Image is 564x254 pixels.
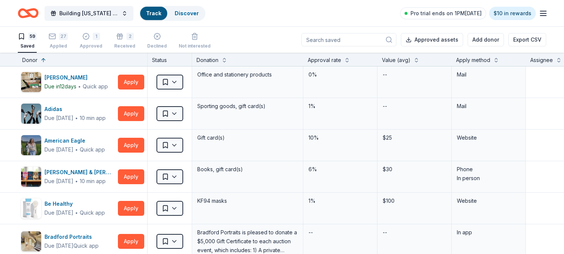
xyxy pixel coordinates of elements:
[508,33,546,46] button: Export CSV
[179,30,211,53] button: Not interested
[118,169,144,184] button: Apply
[118,75,144,89] button: Apply
[21,231,41,251] img: Image for Bradford Portraits
[80,30,102,53] button: 1Approved
[197,164,299,175] div: Books, gift card(s)
[382,164,447,175] div: $30
[118,201,144,216] button: Apply
[126,33,134,40] div: 2
[118,138,144,153] button: Apply
[21,135,41,155] img: Image for American Eagle
[457,102,520,111] div: Mail
[44,199,105,208] div: Be Healthy
[308,133,373,143] div: 10%
[147,30,167,53] button: Declined
[308,196,373,206] div: 1%
[457,70,520,79] div: Mail
[197,196,299,206] div: KF94 masks
[44,82,76,91] div: Due in 12 days
[146,10,161,16] a: Track
[114,43,135,49] div: Received
[21,198,115,219] button: Image for Be HealthyBe HealthyDue [DATE]∙Quick app
[73,242,99,250] div: Quick app
[59,9,119,18] span: Building [US_STATE] Youth Gala
[382,196,447,206] div: $100
[308,164,373,175] div: 6%
[22,56,37,65] div: Donor
[80,209,105,216] div: Quick app
[28,33,37,40] div: 59
[468,33,504,46] button: Add donor
[148,53,192,66] div: Status
[179,43,211,49] div: Not interested
[457,196,520,205] div: Website
[400,7,486,19] a: Pro trial ends on 1PM[DATE]
[49,43,68,49] div: Applied
[118,106,144,121] button: Apply
[456,56,490,65] div: Apply method
[80,178,106,185] div: 10 min app
[457,133,520,142] div: Website
[21,72,41,92] img: Image for Mead
[410,9,482,18] span: Pro trial ends on 1PM[DATE]
[75,209,78,216] span: ∙
[21,72,115,92] button: Image for Mead[PERSON_NAME]Due in12days∙Quick app
[197,101,299,111] div: Sporting goods, gift card(s)
[49,30,68,53] button: 27Applied
[382,133,447,143] div: $25
[93,33,100,40] div: 1
[80,114,106,122] div: 10 min app
[44,145,73,154] div: Due [DATE]
[44,232,99,241] div: Bradford Portraits
[301,33,396,46] input: Search saved
[530,56,553,65] div: Assignee
[44,177,73,186] div: Due [DATE]
[197,56,218,65] div: Donation
[44,168,115,177] div: [PERSON_NAME] & [PERSON_NAME]
[75,115,78,121] span: ∙
[382,227,388,238] div: --
[147,43,167,49] div: Declined
[308,227,314,238] div: --
[21,167,41,187] img: Image for Barnes & Noble
[197,133,299,143] div: Gift card(s)
[80,43,102,49] div: Approved
[44,6,133,21] button: Building [US_STATE] Youth Gala
[308,101,373,111] div: 1%
[44,208,73,217] div: Due [DATE]
[118,234,144,249] button: Apply
[44,105,106,114] div: Adidas
[175,10,199,16] a: Discover
[401,33,463,46] button: Approved assets
[75,178,78,184] span: ∙
[308,69,373,80] div: 0%
[21,166,115,187] button: Image for Barnes & Noble[PERSON_NAME] & [PERSON_NAME]Due [DATE]∙10 min app
[197,69,299,80] div: Office and stationery products
[21,104,41,124] img: Image for Adidas
[75,146,78,153] span: ∙
[457,174,520,183] div: In person
[78,83,81,89] span: ∙
[44,73,108,82] div: [PERSON_NAME]
[457,228,520,237] div: In app
[21,231,115,252] button: Image for Bradford PortraitsBradford PortraitsDue [DATE]Quick app
[59,33,68,40] div: 27
[21,135,115,156] button: Image for American EagleAmerican EagleDue [DATE]∙Quick app
[21,198,41,218] img: Image for Be Healthy
[382,56,410,65] div: Value (avg)
[44,241,73,250] div: Due [DATE]
[44,136,105,145] div: American Eagle
[308,56,341,65] div: Approval rate
[44,114,73,123] div: Due [DATE]
[139,6,205,21] button: TrackDiscover
[18,4,39,22] a: Home
[80,146,105,153] div: Quick app
[18,43,37,49] div: Saved
[114,30,135,53] button: 2Received
[83,83,108,90] div: Quick app
[382,101,388,111] div: --
[382,69,388,80] div: --
[21,103,115,124] button: Image for AdidasAdidasDue [DATE]∙10 min app
[18,30,37,53] button: 59Saved
[457,165,520,174] div: Phone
